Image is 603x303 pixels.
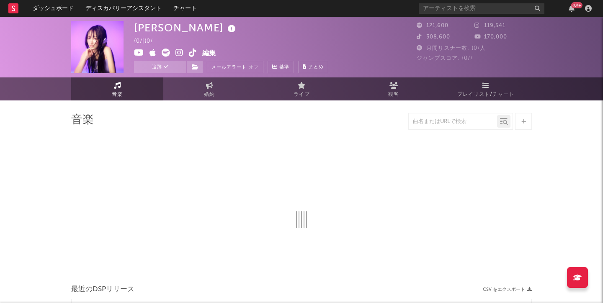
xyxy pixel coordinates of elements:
div: [PERSON_NAME] [134,21,238,35]
span: 月間リスナー数: {0/人 [417,46,486,51]
a: ライブ [255,77,348,100]
span: ジャンプスコア: {0// [417,56,473,61]
span: 観客 [388,90,399,100]
button: まとめ [298,61,328,73]
a: 観客 [348,77,440,100]
button: 追跡 [134,61,186,73]
span: 308,600 [417,34,450,40]
span: 音楽 [112,90,123,100]
button: {0/+ [569,5,575,12]
div: {0/+ [571,2,582,8]
input: アーティストを検索 [419,3,544,14]
button: メールアラートオフ [207,61,263,73]
a: 基準 [268,61,294,73]
span: 最近のDSPリリース [71,285,134,295]
em: オフ [249,65,259,70]
button: CSV をエクスポート [483,287,532,292]
button: 編集 [202,49,216,59]
input: 曲名またはURLで検索 [409,118,497,125]
span: ライブ [294,90,310,100]
a: 音楽 [71,77,163,100]
a: 婚約 [163,77,255,100]
span: 基準 [279,62,289,72]
span: 119,541 [474,23,505,28]
a: プレイリスト/チャート [440,77,532,100]
div: {0/ | {0/ [134,36,162,46]
span: 121,600 [417,23,448,28]
span: まとめ [309,65,324,69]
span: 婚約 [204,90,215,100]
span: プレイリスト/チャート [457,90,514,100]
span: 170,000 [474,34,507,40]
